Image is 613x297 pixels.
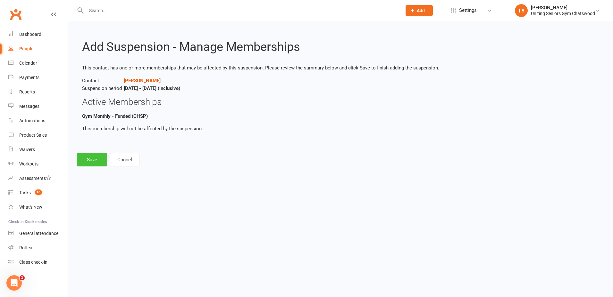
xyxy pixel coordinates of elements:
div: Calendar [19,60,37,66]
div: Uniting Seniors Gym Chatswood [531,11,595,16]
div: Payments [19,75,39,80]
span: 10 [35,189,42,195]
a: Class kiosk mode [8,255,68,269]
span: 1 [20,275,25,280]
div: Automations [19,118,45,123]
a: Reports [8,85,68,99]
a: Product Sales [8,128,68,142]
a: Tasks 10 [8,186,68,200]
div: Assessments [19,176,51,181]
div: Roll call [19,245,34,250]
a: Payments [8,70,68,85]
a: Dashboard [8,27,68,42]
div: Product Sales [19,132,47,138]
div: TY [515,4,528,17]
iframe: Intercom live chat [6,275,22,291]
span: Contact [82,77,124,84]
b: Gym Monthly - Funded (CHSP) [82,113,148,119]
div: [PERSON_NAME] [531,5,595,11]
div: Tasks [19,190,31,195]
span: Settings [459,3,477,18]
a: Waivers [8,142,68,157]
a: Automations [8,114,68,128]
a: Roll call [8,241,68,255]
strong: [DATE] - [DATE] (inclusive) [124,85,180,91]
h2: Add Suspension - Manage Memberships [82,40,599,54]
a: People [8,42,68,56]
div: General attendance [19,231,58,236]
a: Assessments [8,171,68,186]
h3: Active Memberships [82,97,599,107]
a: Messages [8,99,68,114]
p: This contact has one or more memberships that may be affected by this suspension. Please review t... [82,64,599,72]
button: Save [77,153,107,166]
span: Add [417,8,425,13]
input: Search... [84,6,397,15]
span: Suspension period [82,84,124,92]
div: Reports [19,89,35,94]
div: Class check-in [19,260,47,265]
a: Clubworx [8,6,24,22]
a: General attendance kiosk mode [8,226,68,241]
a: What's New [8,200,68,214]
div: What's New [19,205,42,210]
button: Cancel [110,153,139,166]
a: Calendar [8,56,68,70]
div: Messages [19,104,39,109]
div: Dashboard [19,32,41,37]
div: People [19,46,34,51]
a: [PERSON_NAME] [124,78,161,84]
p: This membership will not be affected by the suspension. [82,125,599,132]
a: Workouts [8,157,68,171]
div: Workouts [19,161,38,166]
div: Waivers [19,147,35,152]
button: Add [406,5,433,16]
